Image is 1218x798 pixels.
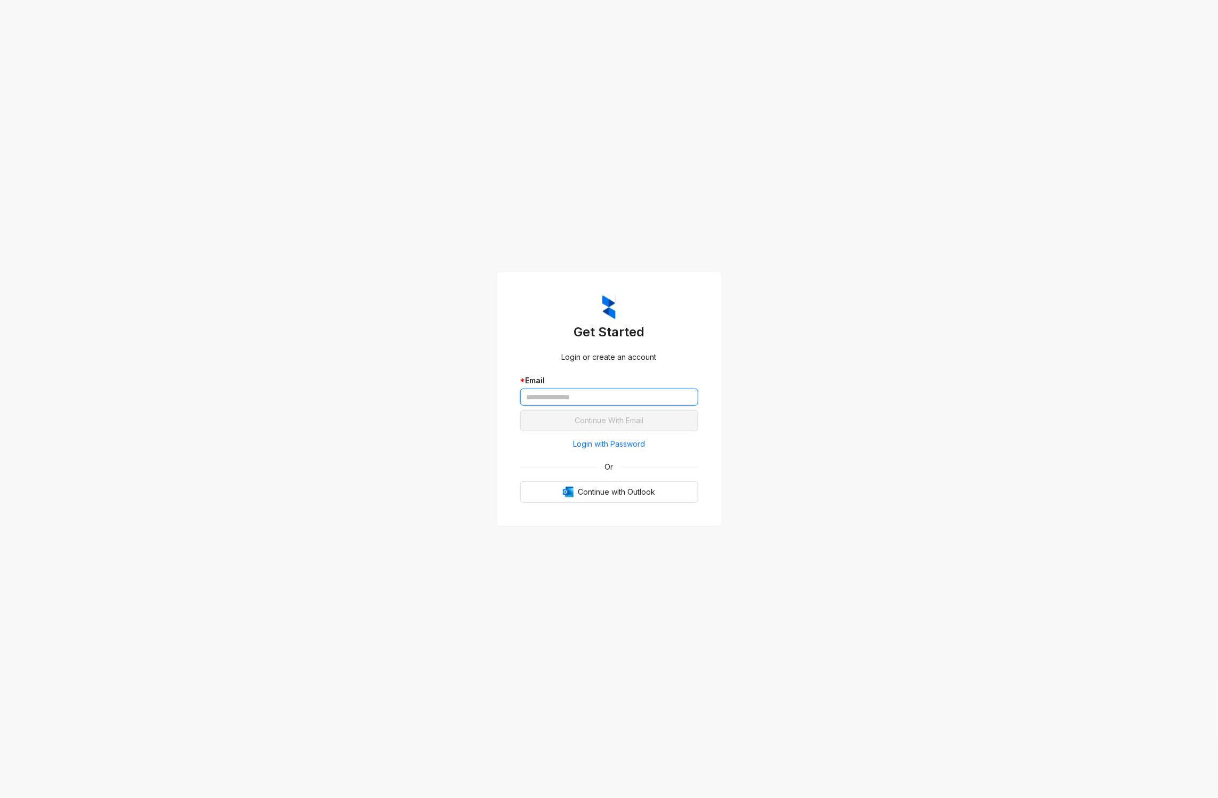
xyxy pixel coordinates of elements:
[578,486,655,498] span: Continue with Outlook
[573,438,645,450] span: Login with Password
[520,436,698,453] button: Login with Password
[563,487,574,497] img: Outlook
[520,410,698,431] button: Continue With Email
[520,324,698,341] h3: Get Started
[598,461,621,473] span: Or
[520,375,698,386] div: Email
[520,481,698,503] button: OutlookContinue with Outlook
[602,295,616,320] img: ZumaIcon
[520,351,698,363] div: Login or create an account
